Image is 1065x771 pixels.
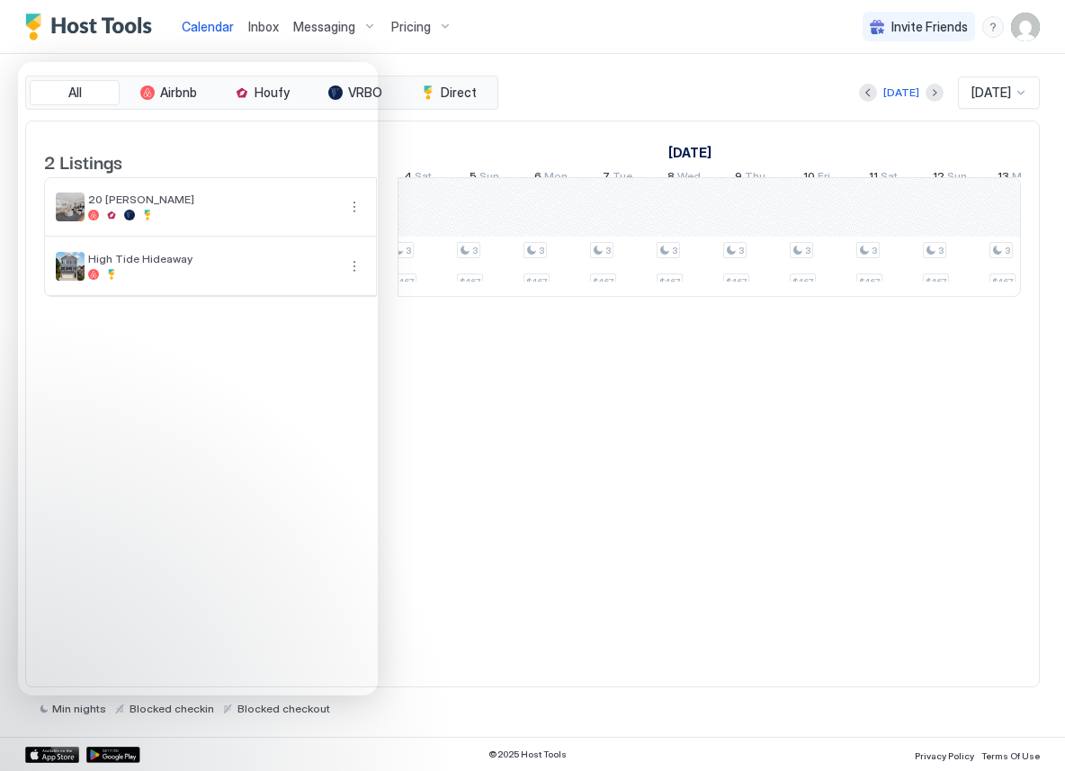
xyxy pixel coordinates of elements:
span: Calendar [182,19,234,34]
span: [DATE] [971,85,1011,101]
span: 3 [938,245,944,256]
span: 3 [738,245,744,256]
span: Mon [544,169,568,188]
span: Min nights [52,702,106,715]
span: 13 [998,169,1009,188]
span: 12 [933,169,944,188]
span: $467 [460,276,480,288]
a: October 5, 2025 [465,166,504,192]
a: October 12, 2025 [928,166,971,192]
span: $467 [593,276,613,288]
span: $467 [526,276,547,288]
span: Tue [613,169,632,188]
span: 3 [472,245,478,256]
span: Inbox [248,19,279,34]
span: $467 [792,276,813,288]
span: 3 [539,245,544,256]
button: Direct [404,80,494,105]
span: Sun [947,169,967,188]
span: Invite Friends [891,19,968,35]
a: Privacy Policy [915,745,974,764]
span: Thu [745,169,765,188]
span: 3 [805,245,810,256]
a: October 13, 2025 [993,166,1040,192]
iframe: Intercom live chat [18,710,61,753]
span: © 2025 Host Tools [488,749,567,760]
span: Wed [677,169,701,188]
div: menu [982,16,1004,38]
span: Privacy Policy [915,750,974,761]
a: Terms Of Use [981,745,1040,764]
span: 11 [869,169,878,188]
span: 10 [803,169,815,188]
span: Terms Of Use [981,750,1040,761]
span: Blocked checkin [130,702,214,715]
span: Mon [1012,169,1035,188]
div: User profile [1011,13,1040,41]
span: 9 [735,169,742,188]
span: Messaging [293,19,355,35]
a: October 8, 2025 [663,166,705,192]
a: October 7, 2025 [598,166,637,192]
a: October 9, 2025 [730,166,770,192]
div: [DATE] [883,85,919,101]
span: Sat [415,169,432,188]
span: Sat [881,169,898,188]
span: 3 [1005,245,1010,256]
button: [DATE] [881,82,922,103]
a: Host Tools Logo [25,13,160,40]
span: 6 [534,169,541,188]
span: $467 [926,276,946,288]
span: 7 [603,169,610,188]
a: Google Play Store [86,747,140,763]
span: $467 [726,276,747,288]
iframe: Intercom live chat [18,62,378,695]
a: October 1, 2025 [664,139,716,166]
span: 3 [672,245,677,256]
a: App Store [25,747,79,763]
a: October 10, 2025 [799,166,835,192]
span: Fri [818,169,830,188]
a: Inbox [248,17,279,36]
span: $467 [859,276,880,288]
button: Next month [926,84,944,102]
span: 5 [470,169,477,188]
a: October 11, 2025 [864,166,902,192]
span: 3 [872,245,877,256]
span: 4 [404,169,412,188]
span: Pricing [391,19,431,35]
a: Calendar [182,17,234,36]
span: $467 [992,276,1013,288]
span: $467 [659,276,680,288]
span: Blocked checkout [237,702,330,715]
a: October 4, 2025 [399,166,436,192]
span: 8 [667,169,675,188]
span: 3 [605,245,611,256]
span: Sun [479,169,499,188]
span: $467 [393,276,414,288]
a: October 6, 2025 [530,166,572,192]
span: Direct [441,85,477,101]
button: Previous month [859,84,877,102]
span: 3 [406,245,411,256]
